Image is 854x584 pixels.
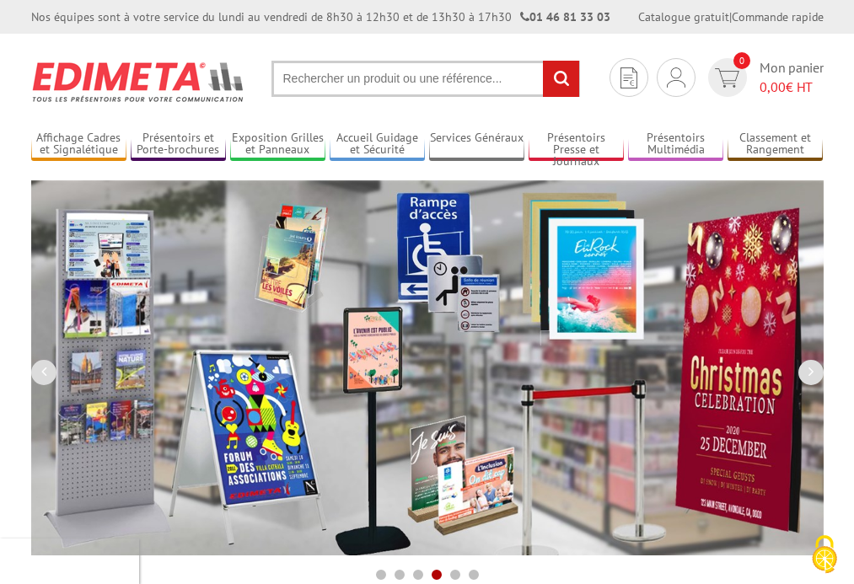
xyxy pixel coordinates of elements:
[803,533,846,576] img: Cookies (fenêtre modale)
[31,51,246,113] img: Présentoir, panneau, stand - Edimeta - PLV, affichage, mobilier bureau, entreprise
[520,9,610,24] strong: 01 46 81 33 03
[620,67,637,88] img: devis rapide
[667,67,685,88] img: devis rapide
[31,131,126,158] a: Affichage Cadres et Signalétique
[131,131,226,158] a: Présentoirs et Porte-brochures
[704,58,824,97] a: devis rapide 0 Mon panier 0,00€ HT
[732,9,824,24] a: Commande rapide
[733,52,750,69] span: 0
[230,131,325,158] a: Exposition Grilles et Panneaux
[760,78,824,97] span: € HT
[429,131,524,158] a: Services Généraux
[330,131,425,158] a: Accueil Guidage et Sécurité
[628,131,723,158] a: Présentoirs Multimédia
[543,61,579,97] input: rechercher
[638,9,729,24] a: Catalogue gratuit
[271,61,580,97] input: Rechercher un produit ou une référence...
[760,78,786,95] span: 0,00
[760,58,824,97] span: Mon panier
[795,527,854,584] button: Cookies (fenêtre modale)
[728,131,823,158] a: Classement et Rangement
[638,8,824,25] div: |
[715,68,739,88] img: devis rapide
[529,131,624,158] a: Présentoirs Presse et Journaux
[31,8,610,25] div: Nos équipes sont à votre service du lundi au vendredi de 8h30 à 12h30 et de 13h30 à 17h30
